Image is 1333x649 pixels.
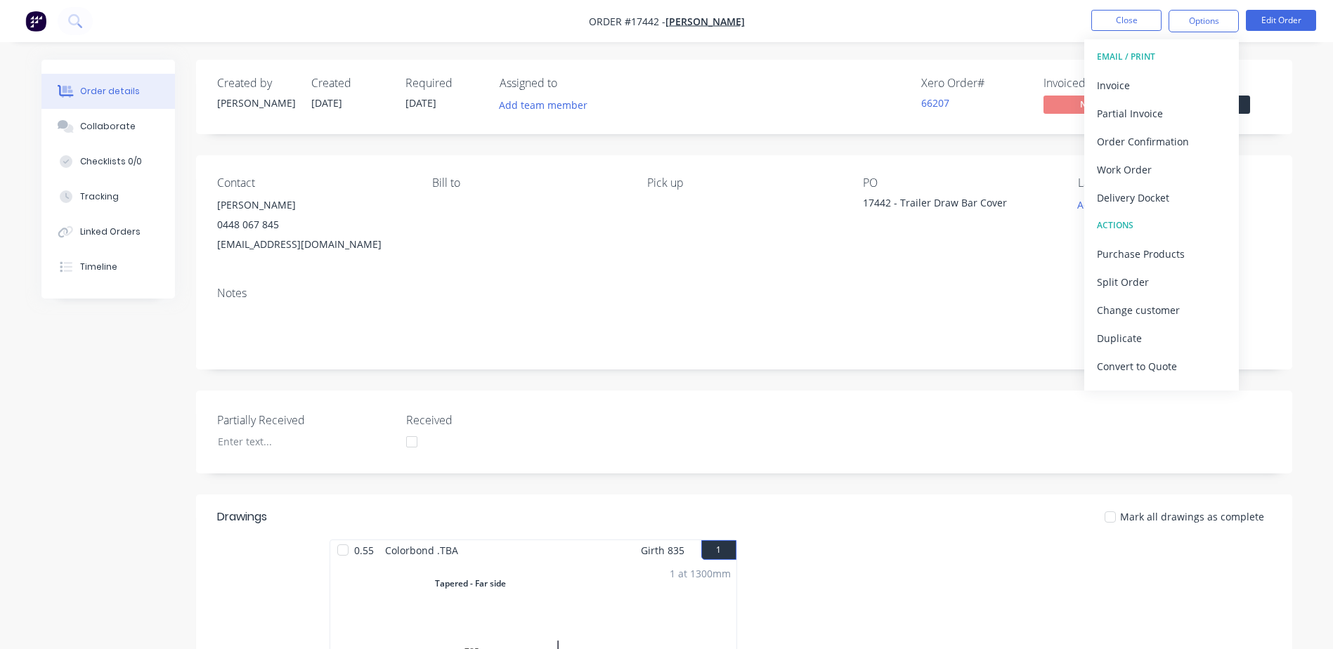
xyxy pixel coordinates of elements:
[863,176,1055,190] div: PO
[41,109,175,144] button: Collaborate
[1097,300,1226,320] div: Change customer
[217,235,410,254] div: [EMAIL_ADDRESS][DOMAIN_NAME]
[1084,268,1239,296] button: Split Order
[80,85,140,98] div: Order details
[1084,127,1239,155] button: Order Confirmation
[1084,240,1239,268] button: Purchase Products
[1097,103,1226,124] div: Partial Invoice
[1097,131,1226,152] div: Order Confirmation
[1091,10,1162,31] button: Close
[25,11,46,32] img: Factory
[80,190,119,203] div: Tracking
[1070,195,1135,214] button: Add labels
[589,15,665,28] span: Order #17442 -
[311,96,342,110] span: [DATE]
[80,261,117,273] div: Timeline
[500,77,640,90] div: Assigned to
[41,249,175,284] button: Timeline
[1078,176,1270,190] div: Labels
[405,77,483,90] div: Required
[1043,96,1128,113] span: No
[41,214,175,249] button: Linked Orders
[80,155,142,168] div: Checklists 0/0
[921,96,949,110] a: 66207
[1097,75,1226,96] div: Invoice
[217,195,410,254] div: [PERSON_NAME]0448 067 845[EMAIL_ADDRESS][DOMAIN_NAME]
[1084,183,1239,211] button: Delivery Docket
[1084,99,1239,127] button: Partial Invoice
[1084,71,1239,99] button: Invoice
[1097,328,1226,348] div: Duplicate
[670,566,731,581] div: 1 at 1300mm
[80,225,141,238] div: Linked Orders
[41,179,175,214] button: Tracking
[1169,10,1239,32] button: Options
[217,195,410,215] div: [PERSON_NAME]
[701,540,736,560] button: 1
[1084,43,1239,71] button: EMAIL / PRINT
[863,195,1039,215] div: 17442 - Trailer Draw Bar Cover
[80,120,136,133] div: Collaborate
[217,77,294,90] div: Created by
[406,412,582,428] label: Received
[1120,509,1264,524] span: Mark all drawings as complete
[1084,155,1239,183] button: Work Order
[1097,48,1226,66] div: EMAIL / PRINT
[349,540,379,560] span: 0.55
[641,540,684,560] span: Girth 835
[1084,211,1239,240] button: ACTIONS
[921,77,1027,90] div: Xero Order #
[1084,324,1239,352] button: Duplicate
[1084,380,1239,408] button: Archive
[491,96,594,114] button: Add team member
[1097,188,1226,208] div: Delivery Docket
[665,15,745,28] a: [PERSON_NAME]
[217,96,294,110] div: [PERSON_NAME]
[500,96,595,114] button: Add team member
[311,77,389,90] div: Created
[1246,10,1316,31] button: Edit Order
[217,287,1271,300] div: Notes
[217,412,393,428] label: Partially Received
[1084,352,1239,380] button: Convert to Quote
[217,509,267,525] div: Drawings
[1084,296,1239,324] button: Change customer
[1097,272,1226,292] div: Split Order
[432,176,625,190] div: Bill to
[647,176,840,190] div: Pick up
[1097,384,1226,405] div: Archive
[1097,216,1226,235] div: ACTIONS
[379,540,464,560] span: Colorbond .TBA
[1043,77,1149,90] div: Invoiced
[41,144,175,179] button: Checklists 0/0
[1097,159,1226,180] div: Work Order
[405,96,436,110] span: [DATE]
[1097,244,1226,264] div: Purchase Products
[1097,356,1226,376] div: Convert to Quote
[217,176,410,190] div: Contact
[41,74,175,109] button: Order details
[217,215,410,235] div: 0448 067 845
